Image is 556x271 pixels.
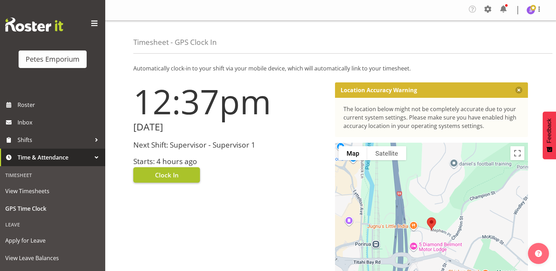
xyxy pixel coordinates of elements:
[2,217,103,232] div: Leave
[5,235,100,246] span: Apply for Leave
[133,64,528,73] p: Automatically clock-in to your shift via your mobile device, which will automatically link to you...
[510,146,524,160] button: Toggle fullscreen view
[18,117,102,128] span: Inbox
[535,250,542,257] img: help-xxl-2.png
[2,168,103,182] div: Timesheet
[339,146,367,160] button: Show street map
[18,152,91,163] span: Time & Attendance
[133,157,327,165] h3: Starts: 4 hours ago
[515,87,522,94] button: Close message
[133,122,327,133] h2: [DATE]
[133,141,327,149] h3: Next Shift: Supervisor - Supervisor 1
[2,249,103,267] a: View Leave Balances
[133,167,200,183] button: Clock In
[543,111,556,159] button: Feedback - Show survey
[18,100,102,110] span: Roster
[133,82,327,120] h1: 12:37pm
[2,182,103,200] a: View Timesheets
[5,18,63,32] img: Rosterit website logo
[5,186,100,196] span: View Timesheets
[527,6,535,14] img: janelle-jonkers702.jpg
[2,232,103,249] a: Apply for Leave
[133,38,217,46] h4: Timesheet - GPS Clock In
[2,200,103,217] a: GPS Time Clock
[343,105,520,130] div: The location below might not be completely accurate due to your current system settings. Please m...
[18,135,91,145] span: Shifts
[546,118,552,143] span: Feedback
[367,146,406,160] button: Show satellite imagery
[5,203,100,214] span: GPS Time Clock
[155,170,179,179] span: Clock In
[341,87,417,94] p: Location Accuracy Warning
[5,253,100,263] span: View Leave Balances
[26,54,80,65] div: Petes Emporium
